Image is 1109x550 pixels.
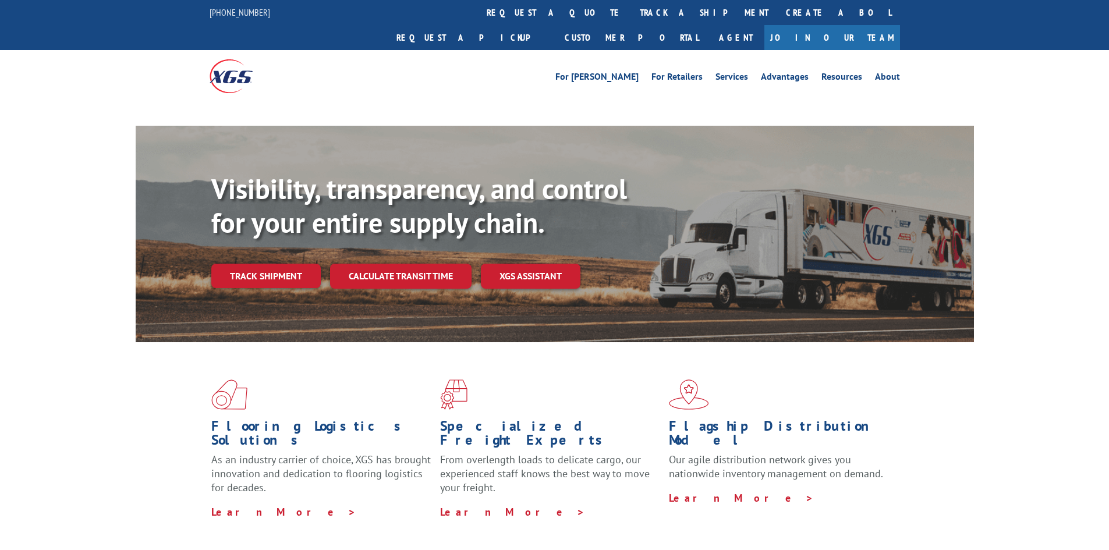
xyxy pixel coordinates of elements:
p: From overlength loads to delicate cargo, our experienced staff knows the best way to move your fr... [440,453,660,505]
a: Learn More > [669,491,814,505]
img: xgs-icon-flagship-distribution-model-red [669,379,709,410]
a: [PHONE_NUMBER] [210,6,270,18]
h1: Flagship Distribution Model [669,419,889,453]
a: Learn More > [211,505,356,519]
a: Services [715,72,748,85]
a: Track shipment [211,264,321,288]
span: Our agile distribution network gives you nationwide inventory management on demand. [669,453,883,480]
img: xgs-icon-focused-on-flooring-red [440,379,467,410]
span: As an industry carrier of choice, XGS has brought innovation and dedication to flooring logistics... [211,453,431,494]
a: Advantages [761,72,809,85]
img: xgs-icon-total-supply-chain-intelligence-red [211,379,247,410]
b: Visibility, transparency, and control for your entire supply chain. [211,171,627,240]
h1: Specialized Freight Experts [440,419,660,453]
a: Calculate transit time [330,264,472,289]
a: About [875,72,900,85]
a: Resources [821,72,862,85]
a: Agent [707,25,764,50]
a: Join Our Team [764,25,900,50]
a: For [PERSON_NAME] [555,72,639,85]
a: For Retailers [651,72,703,85]
h1: Flooring Logistics Solutions [211,419,431,453]
a: XGS ASSISTANT [481,264,580,289]
a: Customer Portal [556,25,707,50]
a: Learn More > [440,505,585,519]
a: Request a pickup [388,25,556,50]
